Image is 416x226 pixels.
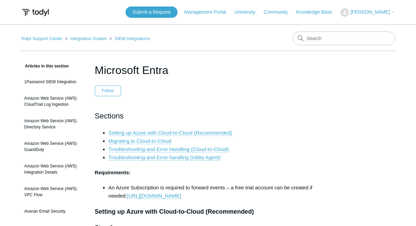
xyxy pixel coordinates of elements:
[21,75,84,88] a: 1Password SIEM Integration
[21,36,63,41] a: Todyl Support Center
[108,184,321,200] li: An Azure Subscription is required to forward events – a free trial account can be created if needed:
[21,205,84,218] a: Avanan Email Security
[184,9,233,16] a: Management Portal
[95,110,321,122] h2: Sections
[108,146,229,152] a: Troubleshooting and Error Handling (Cloud-to-Cloud)
[95,207,321,217] h3: Setting up Azure with Cloud-to-Cloud (Recommended)
[340,8,395,17] button: [PERSON_NAME]
[292,32,395,45] input: Search
[126,7,177,18] a: Submit a Request
[21,64,69,68] span: Articles in this section
[21,182,84,201] a: Amazon Web Service (AWS) VPC Flow
[64,36,108,41] li: Integration Guides
[108,154,221,161] a: Troubleshooting and Error handling (Utility Agent)
[108,130,232,136] a: Setting up Azure with Cloud-to-Cloud (Recommended)
[95,169,131,175] strong: Requirements:
[21,36,64,41] li: Todyl Support Center
[21,92,84,111] a: Amazon Web Service (AWS) CloudTrail Log Ingestion
[95,62,321,78] h1: Microsoft Entra
[115,36,150,41] a: SIEM Integrations
[95,86,121,96] button: Follow Article
[108,36,150,41] li: SIEM Integrations
[21,6,50,19] img: Todyl Support Center Help Center home page
[21,114,84,134] a: Amazon Web Service (AWS) Directory Service
[108,138,171,144] a: Migrating to Cloud-to-Cloud
[127,193,181,199] a: [URL][DOMAIN_NAME]
[234,9,262,16] a: University
[296,9,339,16] a: Knowledge Base
[70,36,107,41] a: Integration Guides
[21,160,84,179] a: Amazon Web Service (AWS) Integration Details
[264,9,295,16] a: Community
[21,137,84,156] a: Amazon Web Service (AWS) GuardDuty
[350,9,390,15] span: [PERSON_NAME]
